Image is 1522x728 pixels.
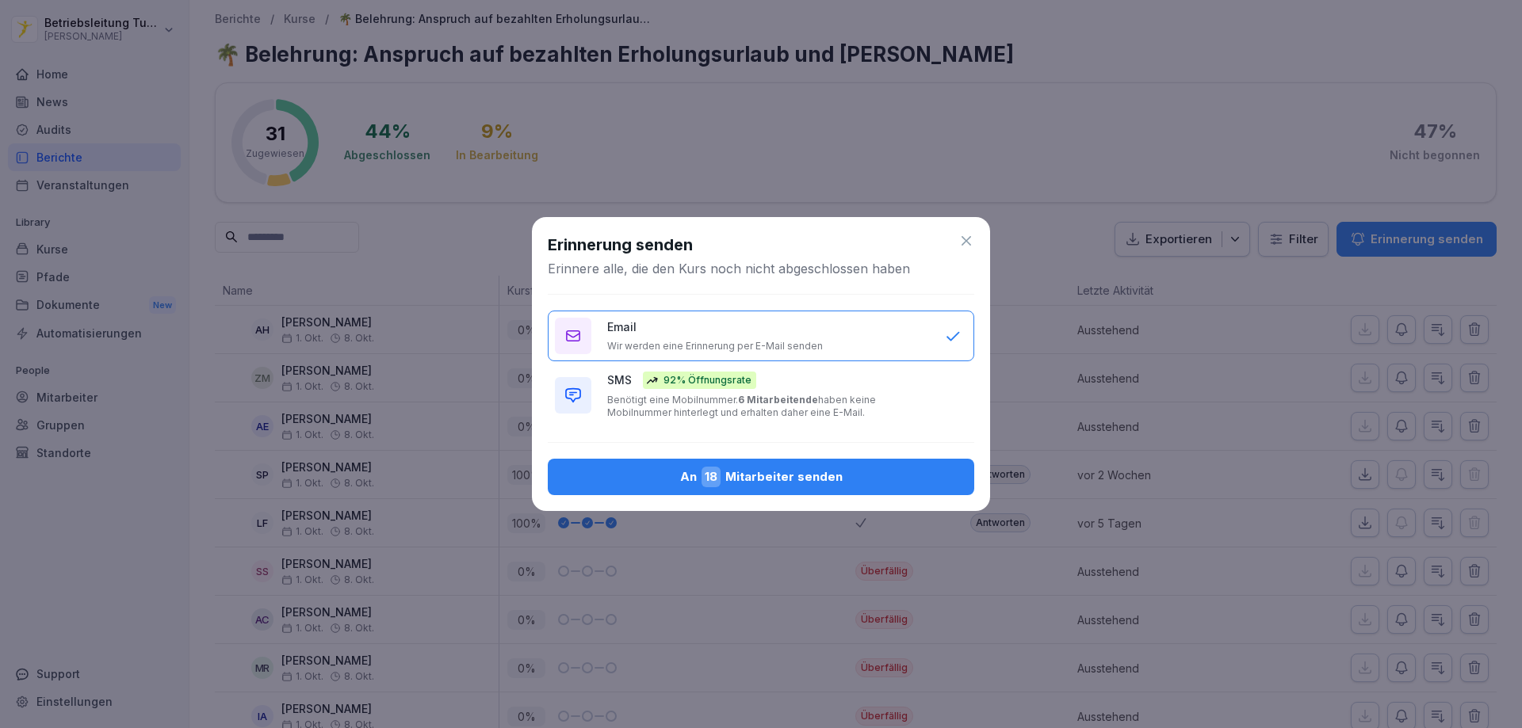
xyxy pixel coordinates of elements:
[560,467,962,487] div: An Mitarbeiter senden
[548,233,693,257] h1: Erinnerung senden
[663,373,751,387] p: 92% Öffnungsrate
[607,394,929,419] p: Benötigt eine Mobilnummer. haben keine Mobilnummer hinterlegt und erhalten daher eine E-Mail.
[607,340,823,353] p: Wir werden eine Erinnerung per E-Mail senden
[738,394,818,406] b: 6 Mitarbeitende
[607,372,632,388] p: SMS
[548,459,974,495] button: An18Mitarbeiter senden
[702,467,721,487] span: 18
[548,260,910,277] p: Erinnere alle, die den Kurs noch nicht abgeschlossen haben
[607,318,637,335] p: Email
